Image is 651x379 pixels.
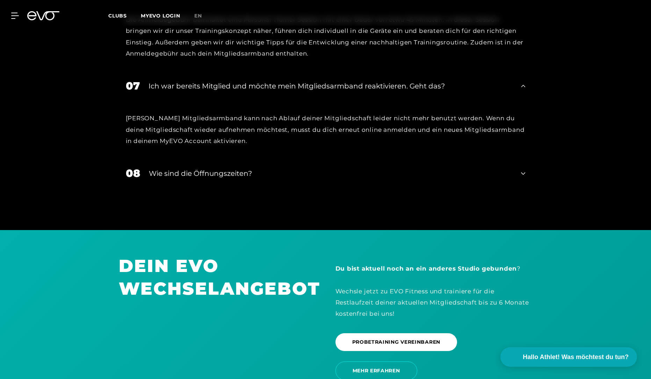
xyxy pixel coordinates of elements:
[149,168,513,179] div: Wie sind die Öffnungszeiten?
[353,367,400,374] span: MEHR ERFAHREN
[352,338,441,346] span: PROBETRAINING VEREINBAREN
[335,328,460,356] a: PROBETRAINING VEREINBAREN
[335,265,517,272] strong: Du bist aktuell noch an ein anderes Studio gebunden
[108,13,127,19] span: Clubs
[126,14,526,59] div: Die Anmeldegebühr beinhaltet eine Personal Trainer Session mit einer Dauer von etwa 45 Minuten. I...
[500,347,637,367] button: Hallo Athlet! Was möchtest du tun?
[149,81,513,91] div: Ich war bereits Mitglied und möchte mein Mitgliedsarmband reaktivieren. Geht das?
[108,12,141,19] a: Clubs
[335,263,533,319] div: ? Wechsle jetzt zu EVO Fitness und trainiere für die Restlaufzeit deiner aktuellen Mitgliedschaft...
[141,13,180,19] a: MYEVO LOGIN
[119,255,316,300] h1: DEIN EVO WECHSELANGEBOT
[126,78,140,94] div: 07
[126,165,140,181] div: 08
[126,113,526,146] div: [PERSON_NAME] Mitgliedsarmband kann nach Ablauf deiner Mitgliedschaft leider nicht mehr benutzt w...
[523,352,629,362] span: Hallo Athlet! Was möchtest du tun?
[194,12,210,20] a: en
[194,13,202,19] span: en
